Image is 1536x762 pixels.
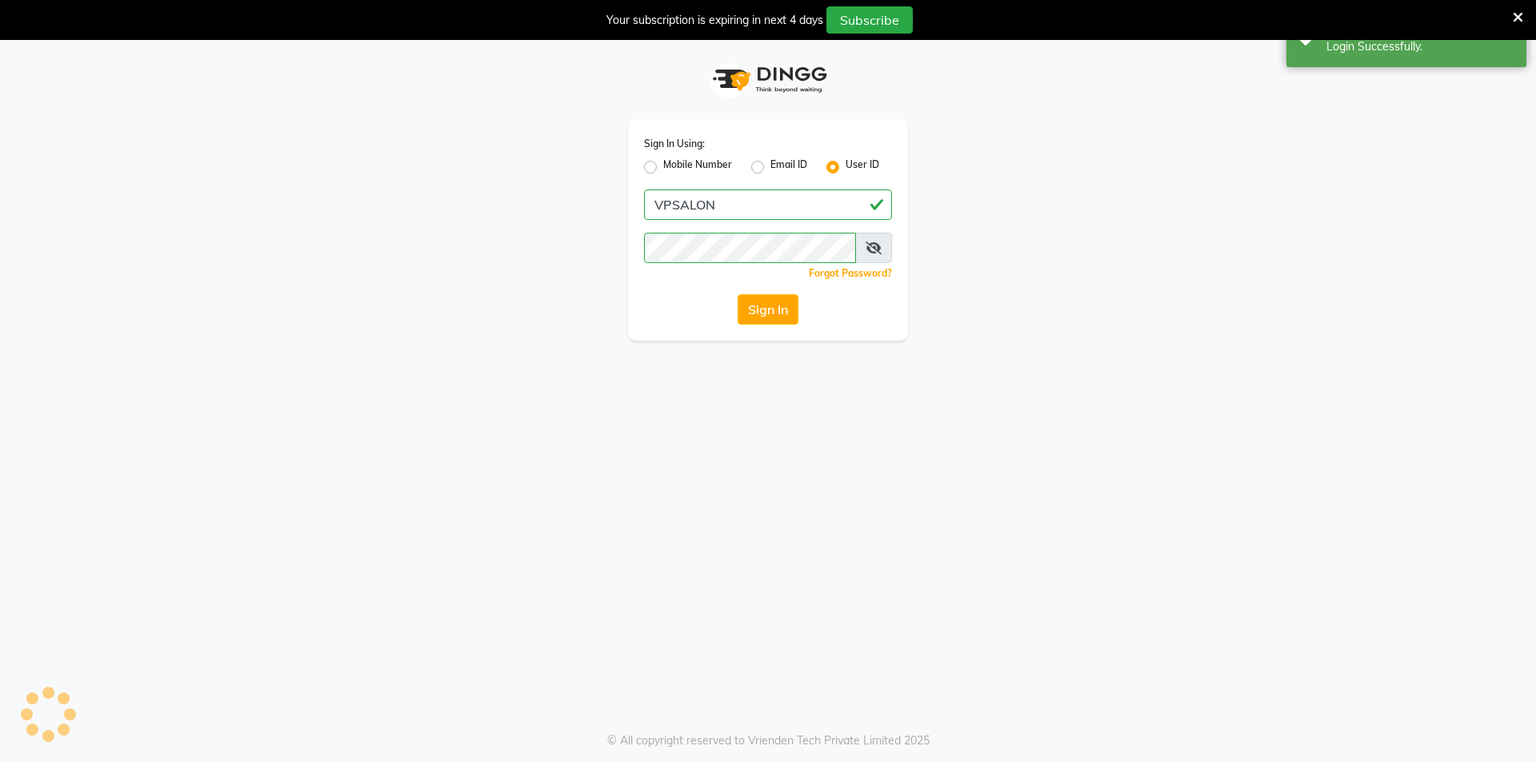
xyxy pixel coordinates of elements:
[644,137,705,151] label: Sign In Using:
[846,158,879,177] label: User ID
[663,158,732,177] label: Mobile Number
[770,158,807,177] label: Email ID
[644,233,856,263] input: Username
[809,267,892,279] a: Forgot Password?
[704,56,832,103] img: logo1.svg
[826,6,913,34] button: Subscribe
[738,294,798,325] button: Sign In
[644,190,892,220] input: Username
[1326,38,1514,55] div: Login Successfully.
[606,12,823,29] div: Your subscription is expiring in next 4 days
